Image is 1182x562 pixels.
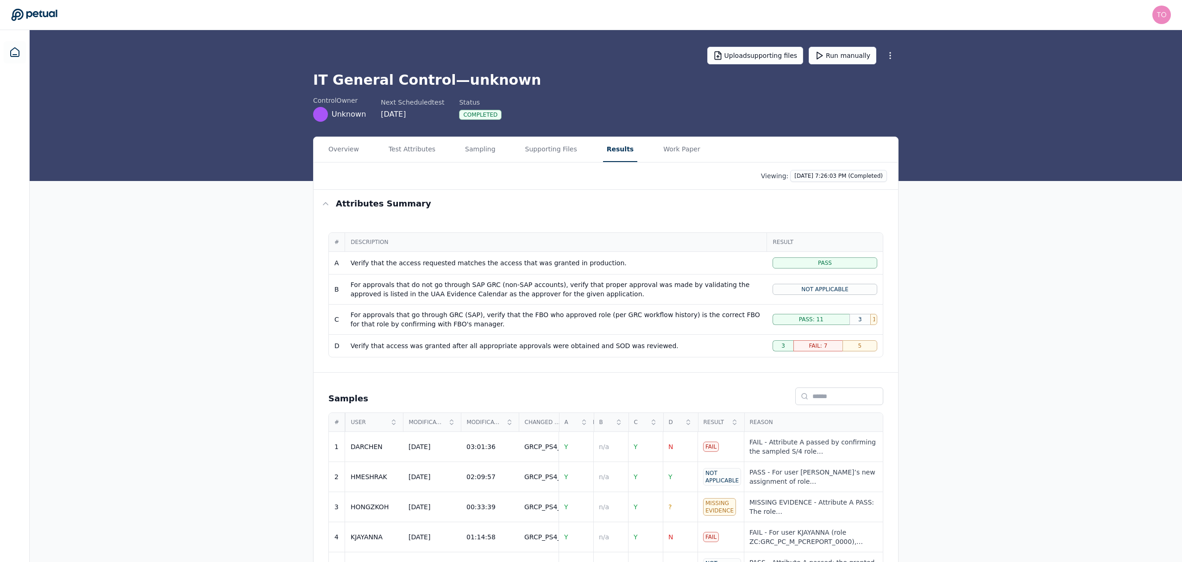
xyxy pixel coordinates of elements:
div: For approvals that do not go through SAP GRC (non-SAP accounts), verify that proper approval was ... [351,280,761,299]
div: 00:33:39 [466,502,496,512]
div: Status [459,98,502,107]
div: HMESHRAK [351,472,387,481]
span: # [334,238,339,246]
td: 1 [329,432,345,462]
h2: Samples [328,392,368,405]
span: Result [773,238,877,246]
span: n/a [599,533,609,541]
div: 03:01:36 [466,442,496,451]
span: n/a [599,473,609,481]
span: n/a [599,503,609,511]
button: Supporting Files [522,137,581,162]
td: C [329,305,345,335]
div: FAIL - For user KJAYANNA (role ZC:GRC_PC_M_PCREPORT_0000), Attribute A passed as the granted role... [749,528,877,546]
span: Description [351,238,761,246]
button: Run manually [809,47,876,64]
button: Test Attributes [385,137,439,162]
span: Y [634,533,638,541]
button: Results [603,137,637,162]
span: A [565,418,578,426]
div: 02:09:57 [466,472,496,481]
div: KJAYANNA [351,532,383,542]
h3: Attributes summary [336,197,431,210]
div: Verify that access was granted after all appropriate approvals were obtained and SOD was reviewed. [351,341,761,350]
span: Y [668,473,673,481]
div: HONGZKOH [351,502,389,512]
div: For approvals that go through GRC (SAP), verify that the FBO who approved role (per GRC workflow ... [351,310,761,329]
span: 5 [858,342,862,350]
span: 1 [873,316,875,323]
td: 3 [329,492,345,522]
span: Result [704,418,728,426]
a: Go to Dashboard [11,8,57,21]
div: [DATE] [381,109,444,120]
td: B [329,275,345,305]
span: C [634,418,647,426]
span: User [351,418,387,426]
div: FAIL - Attribute A passed by confirming the sampled S/4 role ZS:S4H_GL_D_GENLEDGR_0511 requested ... [749,437,877,456]
button: [DATE] 7:26:03 PM (Completed) [790,170,887,182]
div: GRCP_PS4_USR [524,532,571,542]
span: Y [564,443,568,450]
div: DARCHEN [351,442,383,451]
span: Y [564,473,568,481]
div: GRCP_PS4_USR [524,472,571,481]
div: Missing Evidence [703,498,736,516]
div: [DATE] [409,532,430,542]
h1: IT General Control — unknown [313,72,899,88]
span: Not Applicable [801,286,849,293]
div: [DATE] [409,472,430,481]
span: Y [634,473,638,481]
td: D [329,335,345,357]
div: 01:14:58 [466,532,496,542]
span: Y [634,443,638,450]
div: Not Applicable [703,468,741,486]
span: Changed By [525,418,561,426]
div: Fail [703,532,719,542]
div: control Owner [313,96,366,105]
span: Pass [818,259,832,267]
div: Completed [459,110,502,120]
span: N [668,533,673,541]
span: # [334,418,340,426]
div: MISSING EVIDENCE - Attribute A PASS: The role ZS:S4H_MD_D_MATRDISP_0ALL for user HONGZKOH matches... [749,498,877,516]
button: Attributes summary [314,190,898,218]
span: Y [634,503,638,511]
span: Y [564,533,568,541]
button: More Options [882,47,899,64]
div: Next Scheduled test [381,98,444,107]
span: Pass: 11 [799,316,824,323]
button: Uploadsupporting files [707,47,804,64]
div: [DATE] [409,502,430,512]
button: Overview [325,137,363,162]
img: tony.bolasna@amd.com [1152,6,1171,24]
span: 3 [781,342,785,350]
span: ? [668,503,672,511]
span: B [599,418,612,426]
div: [DATE] [409,442,430,451]
span: Y [564,503,568,511]
p: Viewing: [761,171,789,181]
span: Modification time [467,418,503,426]
span: N [668,443,673,450]
button: Work Paper [660,137,704,162]
span: Unknown [332,109,366,120]
a: Dashboard [4,41,26,63]
span: Reason [750,418,878,426]
td: 2 [329,462,345,492]
span: 3 [858,316,862,323]
button: Sampling [461,137,499,162]
div: Verify that the access requested matches the access that was granted in production. [351,258,761,268]
span: Fail: 7 [809,342,828,350]
span: D [669,418,682,426]
span: n/a [599,443,609,450]
div: GRCP_PS4_USR [524,502,571,512]
div: GRCP_PS4_USR [524,442,571,451]
div: Fail [703,442,719,452]
td: A [329,252,345,275]
span: Modification date [409,418,445,426]
div: PASS - For user [PERSON_NAME]’s new assignment of role ZS:S4H_PR_D_DISPURCH_0ALL (Start [DATE]; m... [749,468,877,486]
td: 4 [329,522,345,552]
